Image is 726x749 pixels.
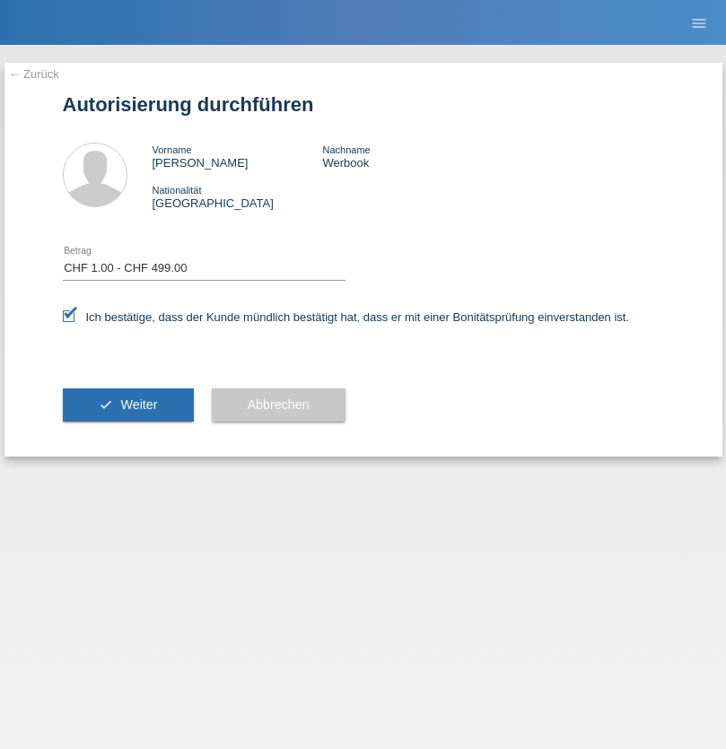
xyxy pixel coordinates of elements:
[248,397,310,412] span: Abbrechen
[99,397,113,412] i: check
[63,310,630,324] label: Ich bestätige, dass der Kunde mündlich bestätigt hat, dass er mit einer Bonitätsprüfung einversta...
[120,397,157,412] span: Weiter
[322,144,370,155] span: Nachname
[153,183,323,210] div: [GEOGRAPHIC_DATA]
[9,67,59,81] a: ← Zurück
[63,388,194,422] button: check Weiter
[153,144,192,155] span: Vorname
[153,143,323,170] div: [PERSON_NAME]
[153,185,202,196] span: Nationalität
[690,14,708,32] i: menu
[681,17,717,28] a: menu
[63,93,664,116] h1: Autorisierung durchführen
[212,388,346,422] button: Abbrechen
[322,143,493,170] div: Werbook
